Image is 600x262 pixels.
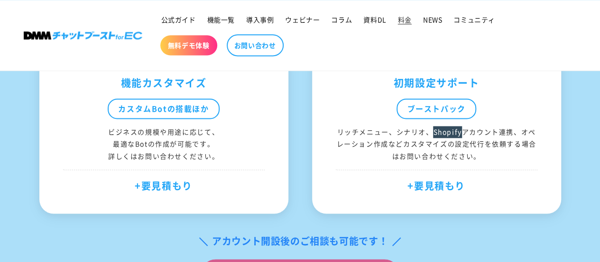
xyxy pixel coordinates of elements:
a: 無料デモ体験 [160,35,217,55]
img: 株式会社DMM Boost [24,31,142,39]
a: お問い合わせ [227,34,284,56]
div: リッチメニュー、シナリオ、Shopifyアカウント連携、オペレーション作成などカスタマイズの設定代行を依頼する場合はお問い合わせください。 [336,126,537,162]
span: コラム [331,15,352,24]
div: カスタムBotの搭載ほか [108,98,219,119]
span: コミュニティ [453,15,495,24]
span: 公式ガイド [161,15,196,24]
span: 料金 [398,15,412,24]
span: お問い合わせ [234,41,276,49]
span: NEWS [423,15,442,24]
a: 導入事例 [240,10,279,29]
div: +要見積もり [63,169,265,194]
span: 無料デモ体験 [168,41,210,49]
a: 料金 [392,10,417,29]
a: ウェビナー [279,10,325,29]
div: 初期設定サポート [336,74,537,92]
div: ビジネスの規模や用途に応じて、 最適なBotの作成が可能です。 詳しくはお問い合わせください。 [63,126,265,162]
a: コラム [325,10,358,29]
div: ブーストパック [397,98,476,119]
a: 機能一覧 [202,10,240,29]
div: 機能カスタマイズ [63,74,265,92]
div: アカウント開設後のご相談も可能です！ [198,233,402,250]
a: コミュニティ [448,10,501,29]
a: 公式ガイド [156,10,202,29]
span: 導入事例 [246,15,274,24]
a: NEWS [417,10,448,29]
span: ウェビナー [285,15,320,24]
span: 資料DL [363,15,386,24]
span: 機能一覧 [207,15,235,24]
a: 資料DL [358,10,392,29]
div: +要見積もり [336,169,537,194]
